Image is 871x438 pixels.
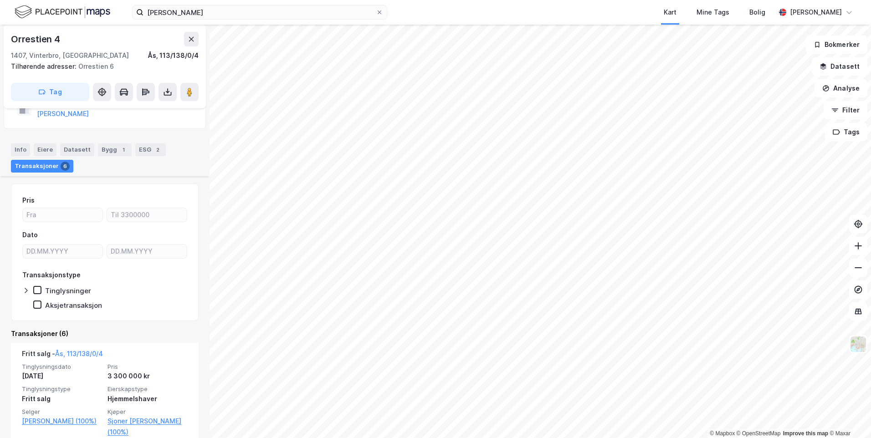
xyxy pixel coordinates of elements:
[108,408,188,416] span: Kjøper
[806,36,867,54] button: Bokmerker
[107,244,187,258] input: DD.MM.YYYY
[22,416,102,427] a: [PERSON_NAME] (100%)
[11,143,30,156] div: Info
[812,57,867,76] button: Datasett
[11,328,199,339] div: Transaksjoner (6)
[98,143,132,156] div: Bygg
[107,208,187,222] input: Til 3300000
[749,7,765,18] div: Bolig
[55,350,103,357] a: Ås, 113/138/0/4
[825,394,871,438] div: Kontrollprogram for chat
[815,79,867,97] button: Analyse
[825,394,871,438] iframe: Chat Widget
[22,363,102,371] span: Tinglysningsdato
[697,7,729,18] div: Mine Tags
[664,7,676,18] div: Kart
[710,430,735,437] a: Mapbox
[22,229,38,240] div: Dato
[108,393,188,404] div: Hjemmelshaver
[825,123,867,141] button: Tags
[22,385,102,393] span: Tinglysningstype
[22,195,35,206] div: Pris
[11,83,89,101] button: Tag
[11,61,191,72] div: Orrestien 6
[11,160,73,173] div: Transaksjoner
[153,145,162,154] div: 2
[143,5,376,19] input: Søk på adresse, matrikkel, gårdeiere, leietakere eller personer
[108,371,188,382] div: 3 300 000 kr
[45,301,102,310] div: Aksjetransaksjon
[61,162,70,171] div: 6
[60,143,94,156] div: Datasett
[22,393,102,404] div: Fritt salg
[15,4,110,20] img: logo.f888ab2527a4732fd821a326f86c7f29.svg
[22,371,102,382] div: [DATE]
[34,143,56,156] div: Eiere
[783,430,828,437] a: Improve this map
[108,385,188,393] span: Eierskapstype
[22,270,81,280] div: Transaksjonstype
[737,430,781,437] a: OpenStreetMap
[11,50,129,61] div: 1407, Vinterbro, [GEOGRAPHIC_DATA]
[22,408,102,416] span: Selger
[824,101,867,119] button: Filter
[850,336,867,353] img: Z
[11,32,62,46] div: Orrestien 4
[45,286,91,295] div: Tinglysninger
[23,208,102,222] input: Fra
[148,50,199,61] div: Ås, 113/138/0/4
[22,348,103,363] div: Fritt salg -
[11,62,78,70] span: Tilhørende adresser:
[790,7,842,18] div: [PERSON_NAME]
[23,244,102,258] input: DD.MM.YYYY
[135,143,166,156] div: ESG
[119,145,128,154] div: 1
[108,416,188,438] a: Sjoner [PERSON_NAME] (100%)
[108,363,188,371] span: Pris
